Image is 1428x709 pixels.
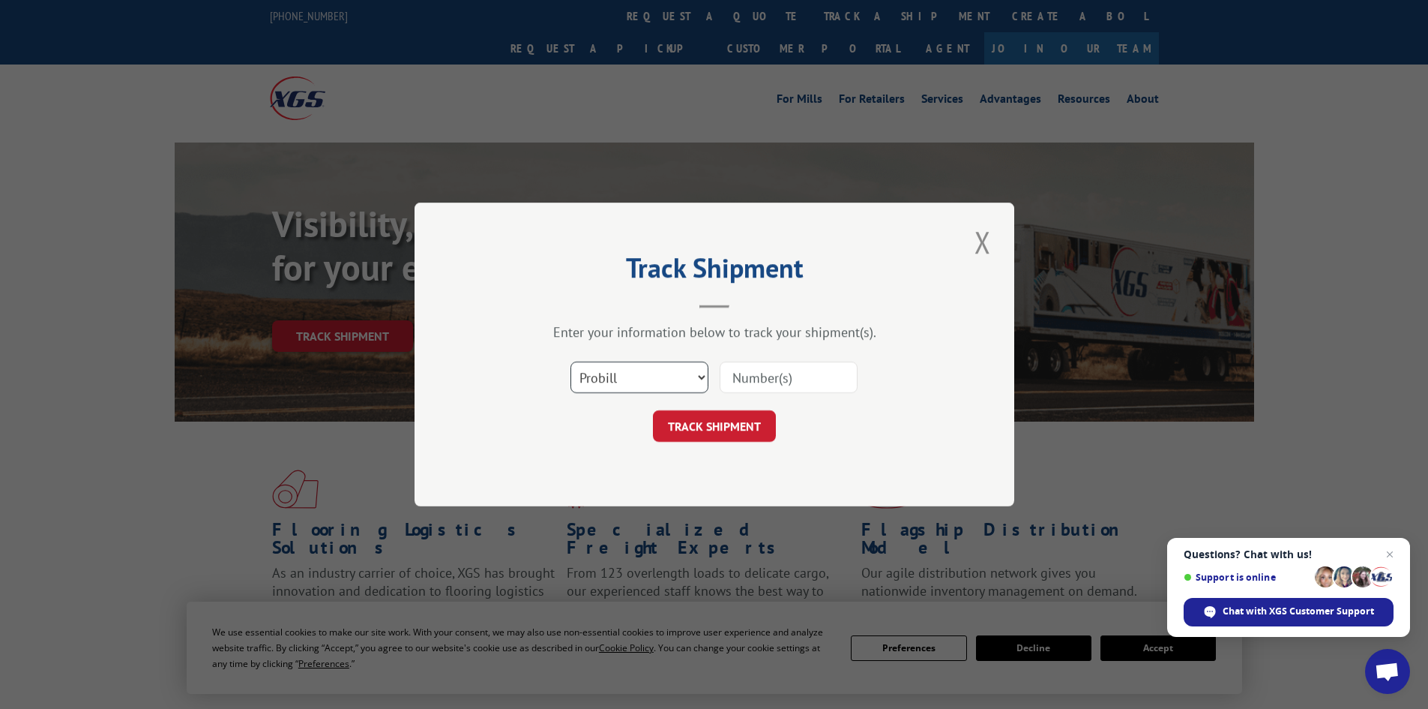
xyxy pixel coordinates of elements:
[970,221,995,263] button: Close modal
[1365,649,1410,694] a: Open chat
[489,257,939,286] h2: Track Shipment
[653,410,776,442] button: TRACK SHIPMENT
[720,362,858,393] input: Number(s)
[1184,572,1310,583] span: Support is online
[489,323,939,341] div: Enter your information below to track your shipment(s).
[1184,598,1394,626] span: Chat with XGS Customer Support
[1184,548,1394,560] span: Questions? Chat with us!
[1223,605,1374,618] span: Chat with XGS Customer Support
